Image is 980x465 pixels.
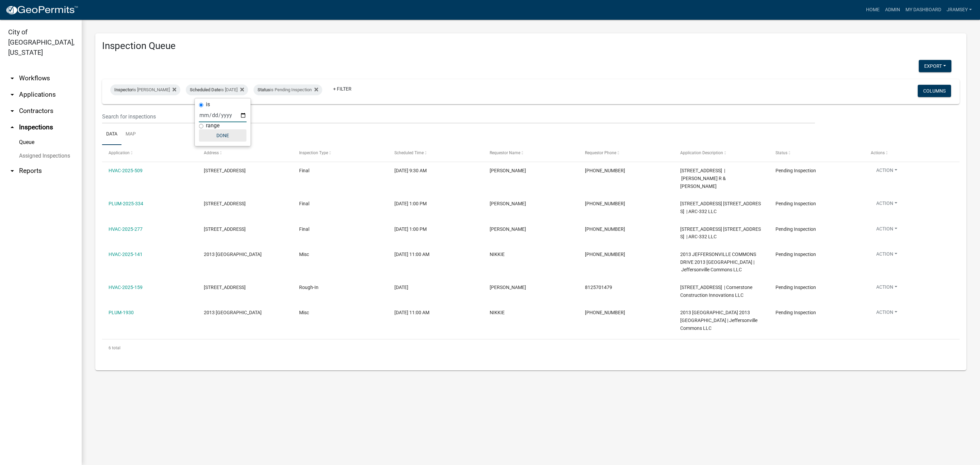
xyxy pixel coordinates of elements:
[197,145,293,161] datatable-header-cell: Address
[394,200,477,208] div: [DATE] 1:00 PM
[490,310,505,315] span: NIKKIE
[490,252,505,257] span: NIKKIE
[109,252,143,257] a: HVAC-2025-141
[863,3,882,16] a: Home
[8,91,16,99] i: arrow_drop_down
[204,168,246,173] span: 204 HIGH STREET, EAST
[882,3,903,16] a: Admin
[490,168,526,173] span: YVONNE KNIGNT
[871,200,903,210] button: Action
[680,252,756,273] span: 2013 JEFFERSONVILLE COMMONS DRIVE 2013 Jeffersonville Commons | Jeffersonville Commons LLC
[388,145,483,161] datatable-header-cell: Scheduled Time
[871,284,903,293] button: Action
[871,251,903,260] button: Action
[204,285,246,290] span: 3719 HAMBURG PIKE
[680,150,723,155] span: Application Description
[394,309,477,317] div: [DATE] 11:00 AM
[8,74,16,82] i: arrow_drop_down
[204,201,246,206] span: 332 SPRING STREET
[299,168,309,173] span: Final
[206,102,210,107] label: is
[299,310,309,315] span: Misc
[102,110,815,124] input: Search for inspections
[186,84,248,95] div: is [DATE]
[674,145,769,161] datatable-header-cell: Application Description
[102,339,960,356] div: 6 total
[293,145,388,161] datatable-header-cell: Inspection Type
[204,226,246,232] span: 332 SPRING STREET
[585,252,625,257] span: 812-987-6554
[490,285,526,290] span: Jeremy Ramsey
[585,285,612,290] span: 8125701479
[206,123,219,128] label: range
[8,167,16,175] i: arrow_drop_down
[775,310,816,315] span: Pending Inspection
[121,124,140,145] a: Map
[680,201,761,214] span: 332 SPRING STREET 332 Spring Street | ARC-332 LLC
[769,145,864,161] datatable-header-cell: Status
[110,84,180,95] div: is [PERSON_NAME]
[680,226,761,240] span: 332 SPRING STREET 332 Spring Street | ARC-332 LLC
[585,168,625,173] span: 502-523-6333
[775,168,816,173] span: Pending Inspection
[109,201,143,206] a: PLUM-2025-334
[394,150,424,155] span: Scheduled Time
[775,226,816,232] span: Pending Inspection
[204,310,262,315] span: 2013 JEFFERSONVILLE COMMONS DRIVE
[254,84,322,95] div: is Pending Inspection
[109,168,143,173] a: HVAC-2025-509
[680,310,757,331] span: 2013 JEFFERSONVILLE COMMONS DRIVE 2013 Jeffersonville Commons Drive | Jeffersonville Commons LLC
[394,284,477,291] div: [DATE]
[299,285,318,290] span: Rough-In
[918,85,951,97] button: Columns
[585,310,625,315] span: 812-997-6554
[114,87,133,92] span: Inspector
[871,167,903,177] button: Action
[775,252,816,257] span: Pending Inspection
[328,83,357,95] a: + Filter
[903,3,944,16] a: My Dashboard
[871,309,903,319] button: Action
[102,145,197,161] datatable-header-cell: Application
[299,226,309,232] span: Final
[394,225,477,233] div: [DATE] 1:00 PM
[585,201,625,206] span: 502-599-5572
[109,226,143,232] a: HVAC-2025-277
[204,150,219,155] span: Address
[102,124,121,145] a: Data
[109,150,130,155] span: Application
[775,150,787,155] span: Status
[585,150,616,155] span: Requestor Phone
[585,226,625,232] span: 502-599-5572
[394,251,477,258] div: [DATE] 11:00 AM
[109,285,143,290] a: HVAC-2025-159
[258,87,270,92] span: Status
[871,150,885,155] span: Actions
[199,129,247,142] button: Done
[109,310,134,315] a: PLUM-1930
[299,252,309,257] span: Misc
[871,225,903,235] button: Action
[299,201,309,206] span: Final
[490,201,526,206] span: JASON
[8,123,16,131] i: arrow_drop_up
[775,285,816,290] span: Pending Inspection
[680,168,726,189] span: 204 HIGH STREET, EAST | Knight Everett R & Yvonne
[190,87,220,92] span: Scheduled Date
[775,201,816,206] span: Pending Inspection
[578,145,674,161] datatable-header-cell: Requestor Phone
[204,252,262,257] span: 2013 JEFFERSONVILLE COMMONS DRIVE
[8,107,16,115] i: arrow_drop_down
[490,150,520,155] span: Requestor Name
[680,285,752,298] span: 3719 HAMBURG PIKE | Cornerstone Construction Innovations LLC
[944,3,975,16] a: jramsey
[919,60,951,72] button: Export
[299,150,328,155] span: Inspection Type
[864,145,960,161] datatable-header-cell: Actions
[102,40,960,52] h3: Inspection Queue
[490,226,526,232] span: JASON
[394,167,477,175] div: [DATE] 9:30 AM
[483,145,578,161] datatable-header-cell: Requestor Name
